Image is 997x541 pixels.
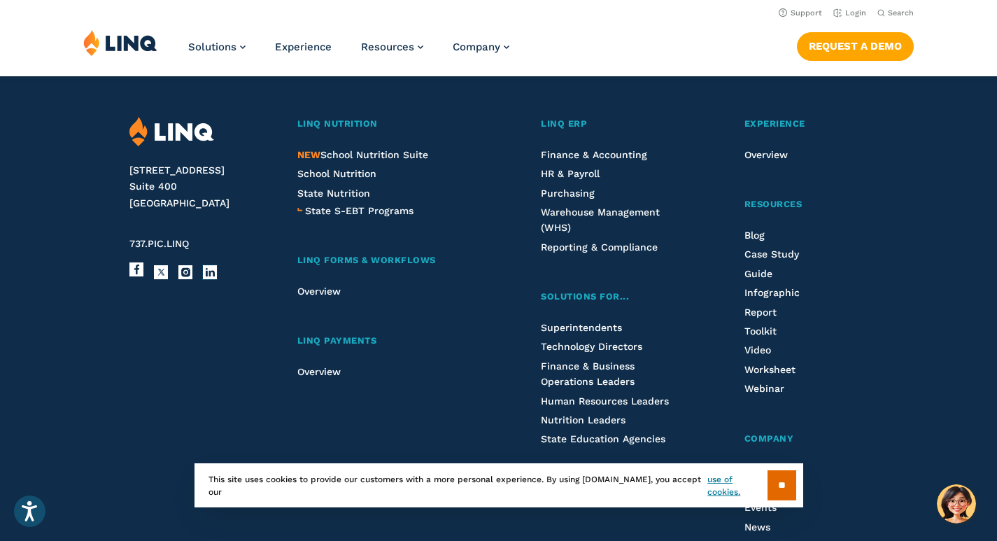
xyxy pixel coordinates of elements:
[833,8,866,17] a: Login
[744,432,868,447] a: Company
[541,322,622,333] a: Superintendents
[797,29,914,60] nav: Button Navigation
[203,265,217,279] a: LinkedIn
[297,334,486,349] a: LINQ Payments
[361,41,423,53] a: Resources
[541,433,665,444] a: State Education Agencies
[178,265,192,279] a: Instagram
[744,230,765,241] a: Blog
[744,344,771,356] a: Video
[744,307,777,318] a: Report
[541,149,647,160] a: Finance & Accounting
[541,206,660,233] a: Warehouse Management (WHS)
[744,199,802,209] span: Resources
[305,203,413,218] a: State S-EBT Programs
[744,248,799,260] a: Case Study
[541,118,587,129] span: LINQ ERP
[188,41,236,53] span: Solutions
[297,335,377,346] span: LINQ Payments
[744,364,796,375] a: Worksheet
[877,8,914,18] button: Open Search Bar
[779,8,822,17] a: Support
[297,168,376,179] a: School Nutrition
[297,188,370,199] a: State Nutrition
[541,168,600,179] a: HR & Payroll
[297,149,428,160] a: NEWSchool Nutrition Suite
[744,433,794,444] span: Company
[453,41,509,53] a: Company
[744,197,868,212] a: Resources
[305,205,413,216] span: State S-EBT Programs
[797,32,914,60] a: Request a Demo
[154,265,168,279] a: X
[297,118,378,129] span: LINQ Nutrition
[541,188,595,199] a: Purchasing
[297,117,486,132] a: LINQ Nutrition
[744,118,805,129] span: Experience
[188,41,246,53] a: Solutions
[297,366,341,377] a: Overview
[541,241,658,253] a: Reporting & Compliance
[744,287,800,298] a: Infographic
[129,238,189,249] span: 737.PIC.LINQ
[937,484,976,524] button: Hello, have a question? Let’s chat.
[361,41,414,53] span: Resources
[541,395,669,407] a: Human Resources Leaders
[541,360,635,387] a: Finance & Business Operations Leaders
[453,41,500,53] span: Company
[744,521,770,533] a: News
[83,29,157,56] img: LINQ | K‑12 Software
[744,268,772,279] a: Guide
[297,149,428,160] span: School Nutrition Suite
[129,117,214,147] img: LINQ | K‑12 Software
[744,149,788,160] a: Overview
[275,41,332,53] a: Experience
[744,383,784,394] a: Webinar
[297,253,486,268] a: LINQ Forms & Workflows
[297,255,436,265] span: LINQ Forms & Workflows
[744,117,868,132] a: Experience
[541,117,690,132] a: LINQ ERP
[188,29,509,76] nav: Primary Navigation
[129,262,143,276] a: Facebook
[195,463,803,507] div: This site uses cookies to provide our customers with a more personal experience. By using [DOMAIN...
[888,8,914,17] span: Search
[129,162,272,212] address: [STREET_ADDRESS] Suite 400 [GEOGRAPHIC_DATA]
[744,325,777,337] a: Toolkit
[297,149,320,160] span: NEW
[541,341,642,352] a: Technology Directors
[541,414,625,426] a: Nutrition Leaders
[707,473,767,498] a: use of cookies.
[297,286,341,297] a: Overview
